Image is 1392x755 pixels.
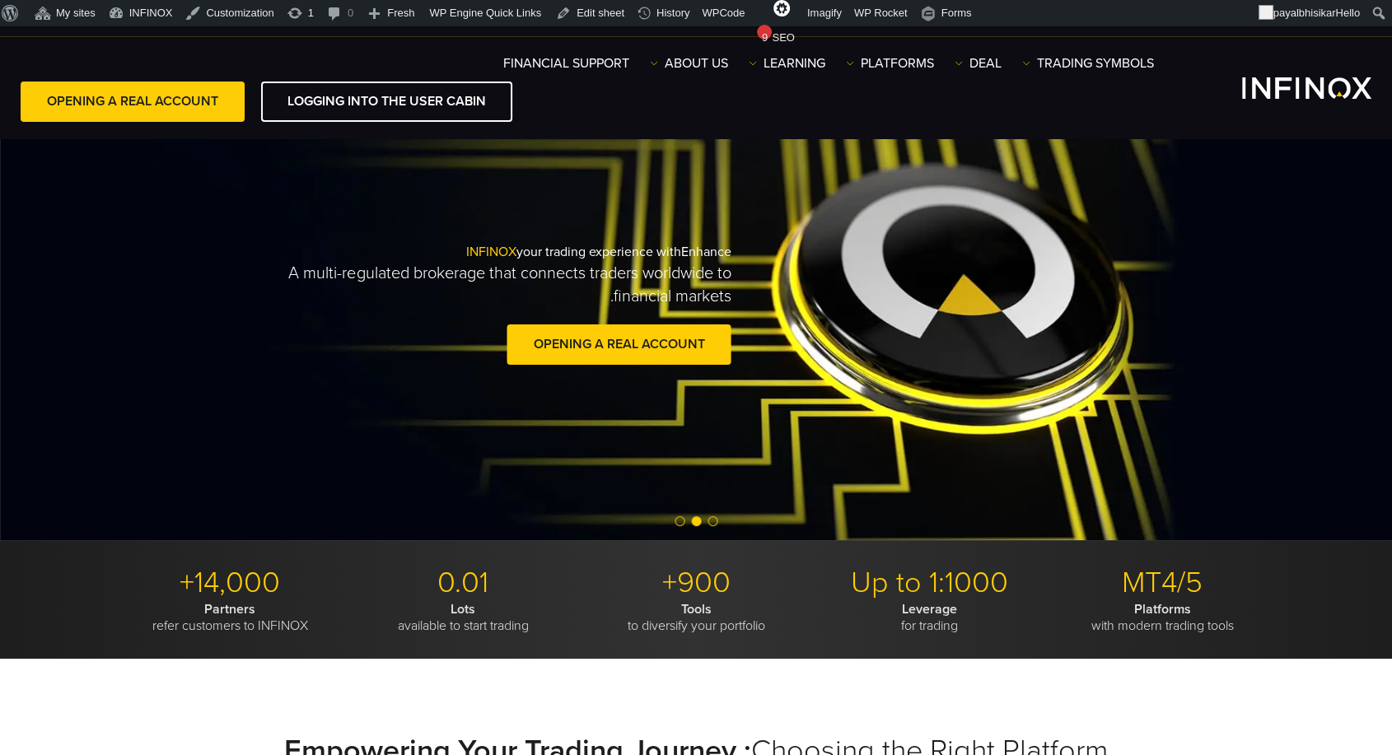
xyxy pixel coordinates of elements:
[854,7,908,19] font: WP Rocket
[437,565,488,600] font: 0.01
[851,565,1008,600] font: Up to 1:1000
[941,7,972,19] font: Forms
[308,7,314,19] font: 1
[628,618,765,634] font: to diversify your portfolio
[969,55,1002,72] font: Deal
[503,55,629,72] font: Financial support
[261,82,512,122] a: Logging into the user cabin
[1022,54,1154,73] a: Trading symbols
[1273,7,1336,19] font: payalbhisikar
[451,601,475,618] font: Lots
[387,7,414,19] font: Fresh
[691,516,701,526] span: Go to slide 2
[533,336,704,352] font: Opening a real account
[650,54,728,73] a: About us
[662,565,731,600] font: 900+
[1134,601,1191,618] font: Platforms
[465,244,516,260] font: INFINOX
[681,601,712,618] font: Tools
[348,7,353,19] font: 0
[503,54,629,73] a: Financial support
[680,244,731,260] font: Enhance
[206,7,273,19] font: Customization
[152,618,308,634] font: refer customers to INFINOX
[861,55,934,72] font: Platforms
[762,31,768,44] font: 9
[1203,77,1371,99] a: INFINOX Logo
[47,93,218,110] font: Opening a real account
[665,55,728,72] font: About us
[656,7,689,19] font: History
[749,54,825,73] a: Learning
[288,263,731,306] font: A multi-regulated brokerage that connects traders worldwide to financial markets.
[398,618,529,634] font: available to start trading
[764,55,825,72] font: Learning
[901,618,958,634] font: for trading
[772,31,794,44] font: SEO
[675,516,684,526] span: Go to slide 3
[846,54,934,73] a: Platforms
[708,516,717,526] span: Go to slide 1
[56,7,96,19] font: My sites
[902,601,957,618] font: Leverage
[807,7,842,19] font: Imagify
[1122,565,1203,600] font: MT4/5
[516,244,680,260] font: your trading experience with
[1037,55,1154,72] font: Trading symbols
[702,7,745,19] font: WPCode
[955,54,1002,73] a: Deal
[21,82,245,122] a: Opening a real account
[1091,618,1234,634] font: with modern trading tools
[129,7,173,19] font: INFINOX
[429,7,541,19] font: WP Engine Quick Links
[507,324,731,365] a: Opening a real account
[1335,7,1360,19] font: Hello
[577,7,624,19] font: Edit sheet
[204,601,255,618] font: Partners
[287,93,486,110] font: Logging into the user cabin
[180,565,280,600] font: 14,000+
